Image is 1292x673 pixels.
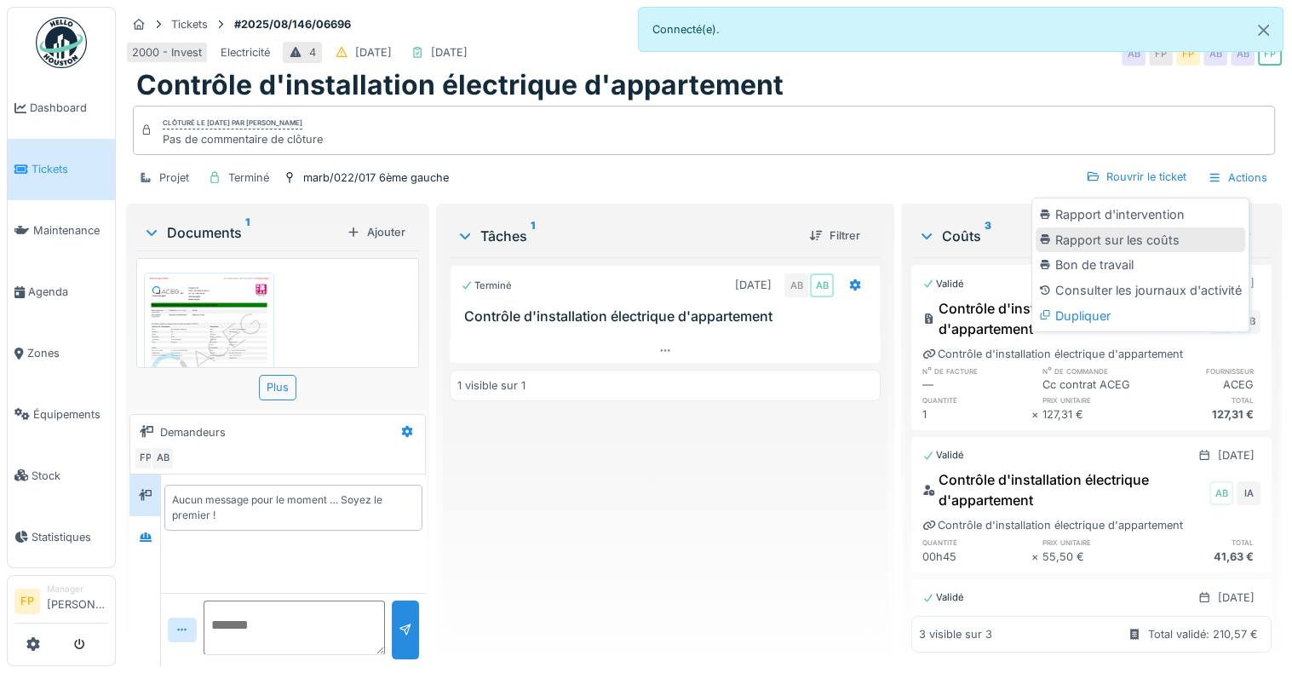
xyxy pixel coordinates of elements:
[14,589,40,614] li: FP
[922,365,1031,377] h6: n° de facture
[922,590,964,605] div: Validé
[1218,447,1255,463] div: [DATE]
[309,44,316,60] div: 4
[1244,8,1283,53] button: Close
[461,279,512,293] div: Terminé
[160,424,226,440] div: Demandeurs
[33,222,108,239] span: Maintenance
[47,583,108,595] div: Manager
[1258,42,1282,66] div: FP
[922,517,1183,533] div: Contrôle d'installation électrique d'appartement
[735,277,772,293] div: [DATE]
[1031,549,1042,565] div: ×
[1209,481,1233,505] div: AB
[1042,394,1151,406] h6: prix unitaire
[922,406,1031,423] div: 1
[919,626,992,642] div: 3 visible sur 3
[148,277,270,434] img: jqpmw0og68n01omi3ir1yxxeggl2
[1036,227,1245,253] div: Rapport sur les coûts
[32,161,108,177] span: Tickets
[33,406,108,423] span: Équipements
[132,44,202,60] div: 2000 - Invest
[355,44,392,60] div: [DATE]
[163,131,323,147] div: Pas de commentaire de clôture
[1237,481,1260,505] div: IA
[464,308,873,325] h3: Contrôle d'installation électrique d'appartement
[1151,365,1260,377] h6: fournisseur
[36,17,87,68] img: Badge_color-CXgf-gQk.svg
[303,170,449,186] div: marb/022/017 6ème gauche
[431,44,468,60] div: [DATE]
[1151,537,1260,548] h6: total
[1079,165,1193,188] div: Rouvrir le ticket
[28,284,108,300] span: Agenda
[531,226,535,246] sup: 1
[1042,406,1151,423] div: 127,31 €
[245,222,250,243] sup: 1
[228,170,269,186] div: Terminé
[151,446,175,470] div: AB
[1036,252,1245,278] div: Bon de travail
[1031,406,1042,423] div: ×
[1151,394,1260,406] h6: total
[1200,165,1275,190] div: Actions
[1148,626,1258,642] div: Total validé: 210,57 €
[1042,537,1151,548] h6: prix unitaire
[810,273,834,297] div: AB
[163,118,302,129] div: Clôturé le [DATE] par [PERSON_NAME]
[1231,42,1255,66] div: AB
[922,298,1206,339] div: Contrôle d'installation électrique d'appartement
[918,226,1186,246] div: Coûts
[457,226,795,246] div: Tâches
[784,273,808,297] div: AB
[922,346,1183,362] div: Contrôle d'installation électrique d'appartement
[1122,42,1146,66] div: AB
[172,492,415,523] div: Aucun message pour le moment … Soyez le premier !
[143,222,340,243] div: Documents
[340,221,412,244] div: Ajouter
[1042,549,1151,565] div: 55,50 €
[922,549,1031,565] div: 00h45
[922,277,964,291] div: Validé
[1042,365,1151,377] h6: n° de commande
[1036,303,1245,329] div: Dupliquer
[30,100,108,116] span: Dashboard
[1176,42,1200,66] div: FP
[802,224,867,247] div: Filtrer
[1151,549,1260,565] div: 41,63 €
[985,226,991,246] sup: 3
[1151,406,1260,423] div: 127,31 €
[32,529,108,545] span: Statistiques
[27,345,108,361] span: Zones
[159,170,189,186] div: Projet
[227,16,358,32] strong: #2025/08/146/06696
[1149,42,1173,66] div: FP
[638,7,1284,52] div: Connecté(e).
[922,377,1031,393] div: —
[922,448,964,463] div: Validé
[922,612,1206,653] div: Contrôle d'installation électrique d'appartement
[1036,202,1245,227] div: Rapport d'intervention
[1036,278,1245,303] div: Consulter les journaux d'activité
[922,394,1031,406] h6: quantité
[1203,42,1227,66] div: AB
[1151,377,1260,393] div: ACEG
[221,44,270,60] div: Electricité
[136,69,784,101] h1: Contrôle d'installation électrique d'appartement
[457,377,525,394] div: 1 visible sur 1
[1218,590,1255,606] div: [DATE]
[1042,377,1151,393] div: Cc contrat ACEG
[922,537,1031,548] h6: quantité
[32,468,108,484] span: Stock
[922,469,1206,510] div: Contrôle d'installation électrique d'appartement
[259,375,296,400] div: Plus
[134,446,158,470] div: FP
[47,583,108,619] li: [PERSON_NAME]
[171,16,208,32] div: Tickets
